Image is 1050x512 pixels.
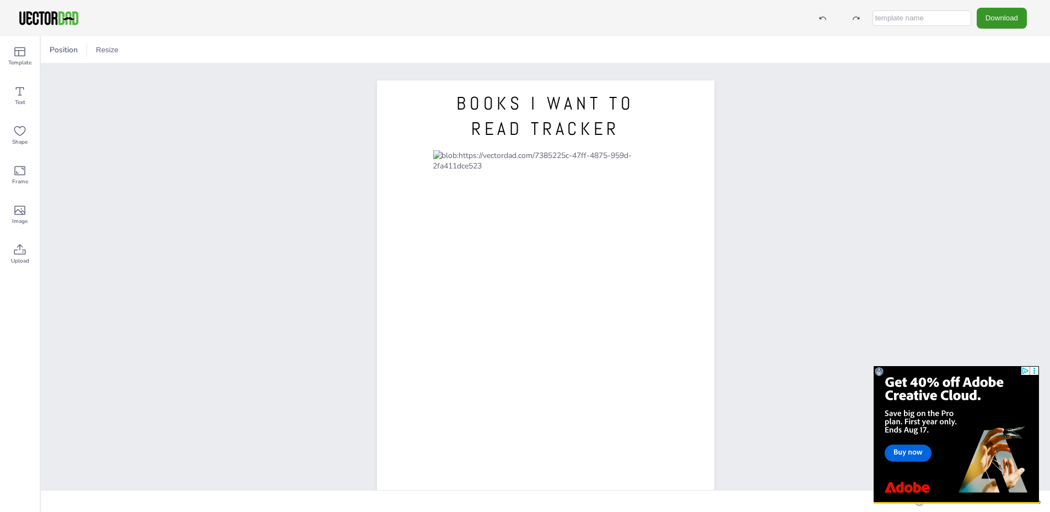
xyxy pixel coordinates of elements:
[12,138,28,146] span: Shape
[873,10,971,26] input: template name
[977,8,1027,28] button: Download
[875,367,884,376] div: X
[456,92,634,140] span: BOOKS I WANT TO READ TRACKER
[12,177,28,186] span: Frame
[11,257,29,265] span: Upload
[18,10,80,26] img: VectorDad-1.png
[12,217,28,226] span: Image
[91,41,123,59] button: Resize
[8,58,31,67] span: Template
[15,98,25,107] span: Text
[47,45,80,55] span: Position
[874,366,1039,504] iframe: Advertisment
